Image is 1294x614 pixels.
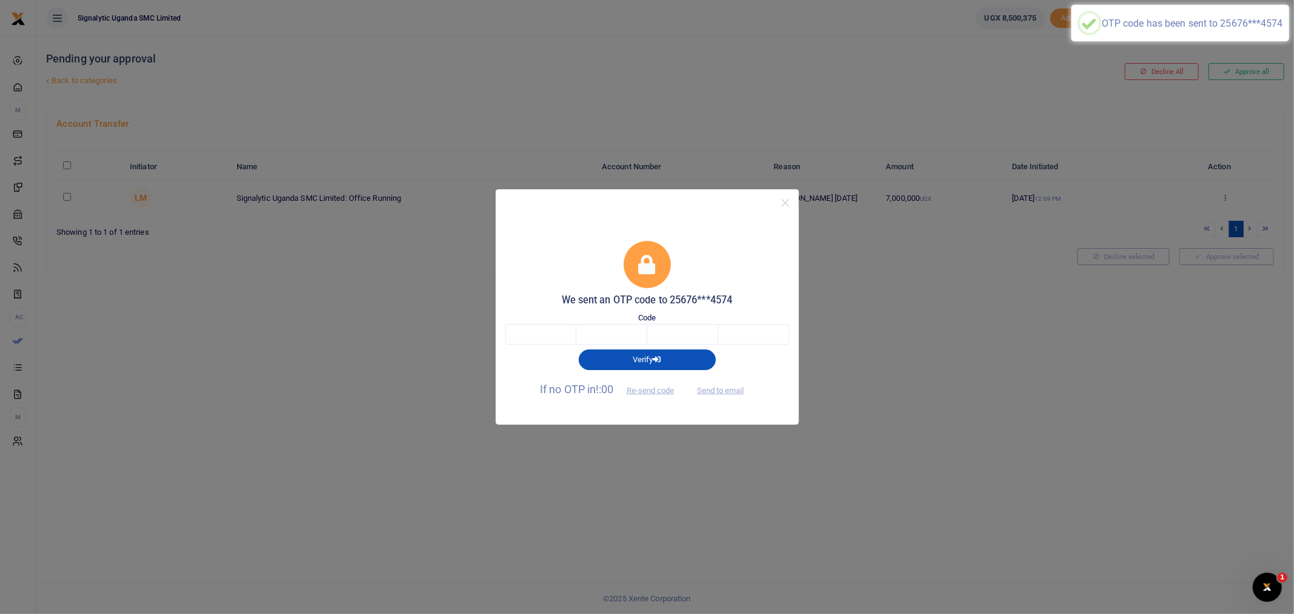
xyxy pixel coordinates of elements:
label: Code [638,312,656,324]
span: !:00 [596,383,613,396]
span: If no OTP in [540,383,684,396]
button: Close [777,194,794,212]
h5: We sent an OTP code to 25676***4574 [505,294,789,306]
button: Verify [579,349,716,370]
div: OTP code has been sent to 25676***4574 [1102,18,1283,29]
span: 1 [1278,573,1287,582]
iframe: Intercom live chat [1253,573,1282,602]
